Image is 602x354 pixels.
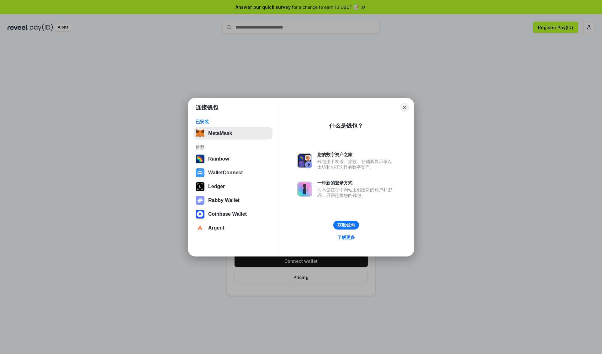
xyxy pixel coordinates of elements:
[196,196,204,205] img: svg+xml,%3Csvg%20xmlns%3D%22http%3A%2F%2Fwww.w3.org%2F2000%2Fsvg%22%20fill%3D%22none%22%20viewBox...
[196,104,218,111] h1: 连接钱包
[196,168,204,177] img: svg+xml,%3Csvg%20width%3D%2228%22%20height%3D%2228%22%20viewBox%3D%220%200%2028%2028%22%20fill%3D...
[196,210,204,219] img: svg+xml,%3Csvg%20width%3D%2228%22%20height%3D%2228%22%20viewBox%3D%220%200%2028%2028%22%20fill%3D...
[317,187,395,198] div: 而不是在每个网站上创建新的账户和密码，只需连接您的钱包。
[208,211,247,217] div: Coinbase Wallet
[194,166,272,179] button: WalletConnect
[194,208,272,220] button: Coinbase Wallet
[400,103,409,112] button: Close
[317,159,395,170] div: 钱包用于发送、接收、存储和显示像以太坊和NFT这样的数字资产。
[196,145,271,150] div: 推荐
[334,233,359,241] a: 了解更多
[194,127,272,140] button: MetaMask
[194,153,272,165] button: Rainbow
[196,129,204,138] img: svg+xml,%3Csvg%20fill%3D%22none%22%20height%3D%2233%22%20viewBox%3D%220%200%2035%2033%22%20width%...
[297,153,312,168] img: svg+xml,%3Csvg%20xmlns%3D%22http%3A%2F%2Fwww.w3.org%2F2000%2Fsvg%22%20fill%3D%22none%22%20viewBox...
[194,194,272,207] button: Rabby Wallet
[329,122,363,129] div: 什么是钱包？
[196,155,204,163] img: svg+xml,%3Csvg%20width%3D%22120%22%20height%3D%22120%22%20viewBox%3D%220%200%20120%20120%22%20fil...
[333,221,359,230] button: 获取钱包
[194,180,272,193] button: Ledger
[208,198,240,203] div: Rabby Wallet
[208,170,243,176] div: WalletConnect
[208,156,229,162] div: Rainbow
[196,182,204,191] img: svg+xml,%3Csvg%20xmlns%3D%22http%3A%2F%2Fwww.w3.org%2F2000%2Fsvg%22%20width%3D%2228%22%20height%3...
[317,180,395,186] div: 一种新的登录方式
[196,119,271,124] div: 已安装
[337,222,355,228] div: 获取钱包
[297,182,312,197] img: svg+xml,%3Csvg%20xmlns%3D%22http%3A%2F%2Fwww.w3.org%2F2000%2Fsvg%22%20fill%3D%22none%22%20viewBox...
[317,152,395,157] div: 您的数字资产之家
[196,224,204,232] img: svg+xml,%3Csvg%20width%3D%2228%22%20height%3D%2228%22%20viewBox%3D%220%200%2028%2028%22%20fill%3D...
[337,235,355,240] div: 了解更多
[208,225,224,231] div: Argent
[208,130,232,136] div: MetaMask
[208,184,225,189] div: Ledger
[194,222,272,234] button: Argent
